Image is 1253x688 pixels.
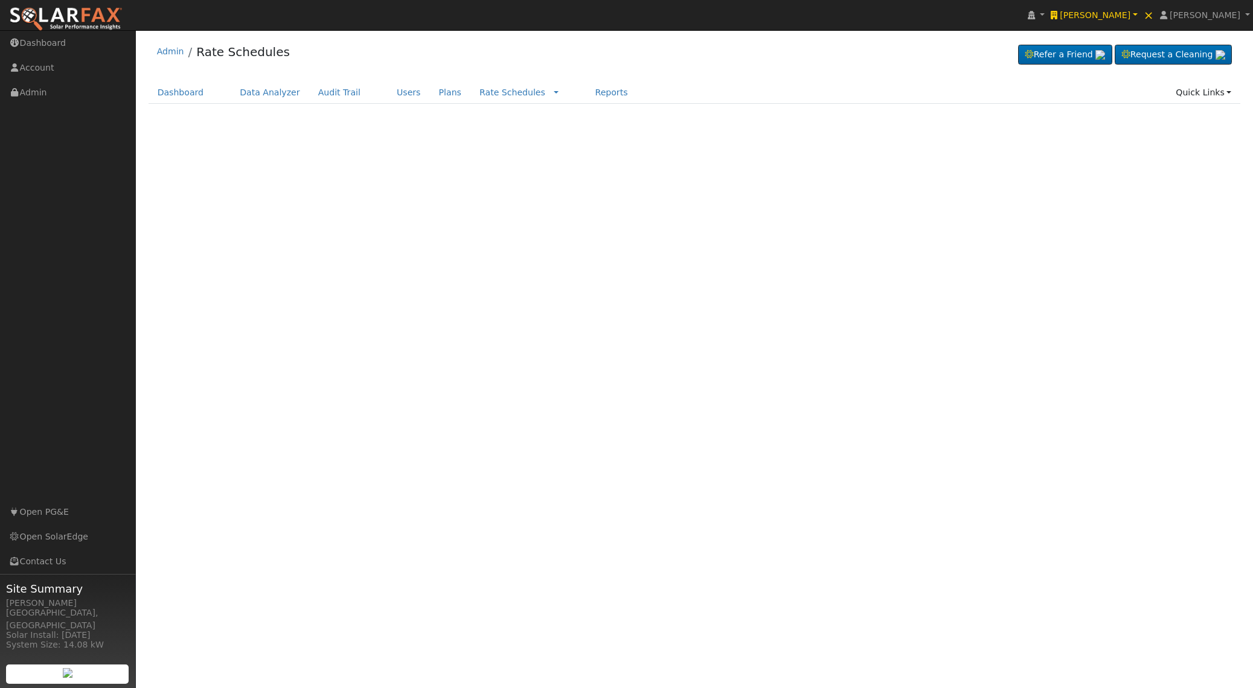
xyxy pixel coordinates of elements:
a: Admin [157,46,184,56]
div: System Size: 14.08 kW [6,639,129,651]
a: Dashboard [149,81,213,104]
a: Plans [430,81,470,104]
a: Quick Links [1167,81,1240,104]
a: Data Analyzer [231,81,309,104]
img: retrieve [1216,50,1225,60]
span: [PERSON_NAME] [1060,10,1130,20]
span: [PERSON_NAME] [1170,10,1240,20]
a: Request a Cleaning [1115,45,1232,65]
div: [GEOGRAPHIC_DATA], [GEOGRAPHIC_DATA] [6,607,129,632]
a: Audit Trail [309,81,370,104]
div: Solar Install: [DATE] [6,629,129,642]
a: Users [388,81,430,104]
div: [PERSON_NAME] [6,597,129,610]
span: Site Summary [6,581,129,597]
img: retrieve [1095,50,1105,60]
a: Rate Schedules [479,88,545,97]
a: Refer a Friend [1018,45,1112,65]
a: Reports [586,81,636,104]
img: retrieve [63,668,72,678]
span: × [1144,8,1154,22]
img: SolarFax [9,7,123,32]
a: Rate Schedules [196,45,290,59]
